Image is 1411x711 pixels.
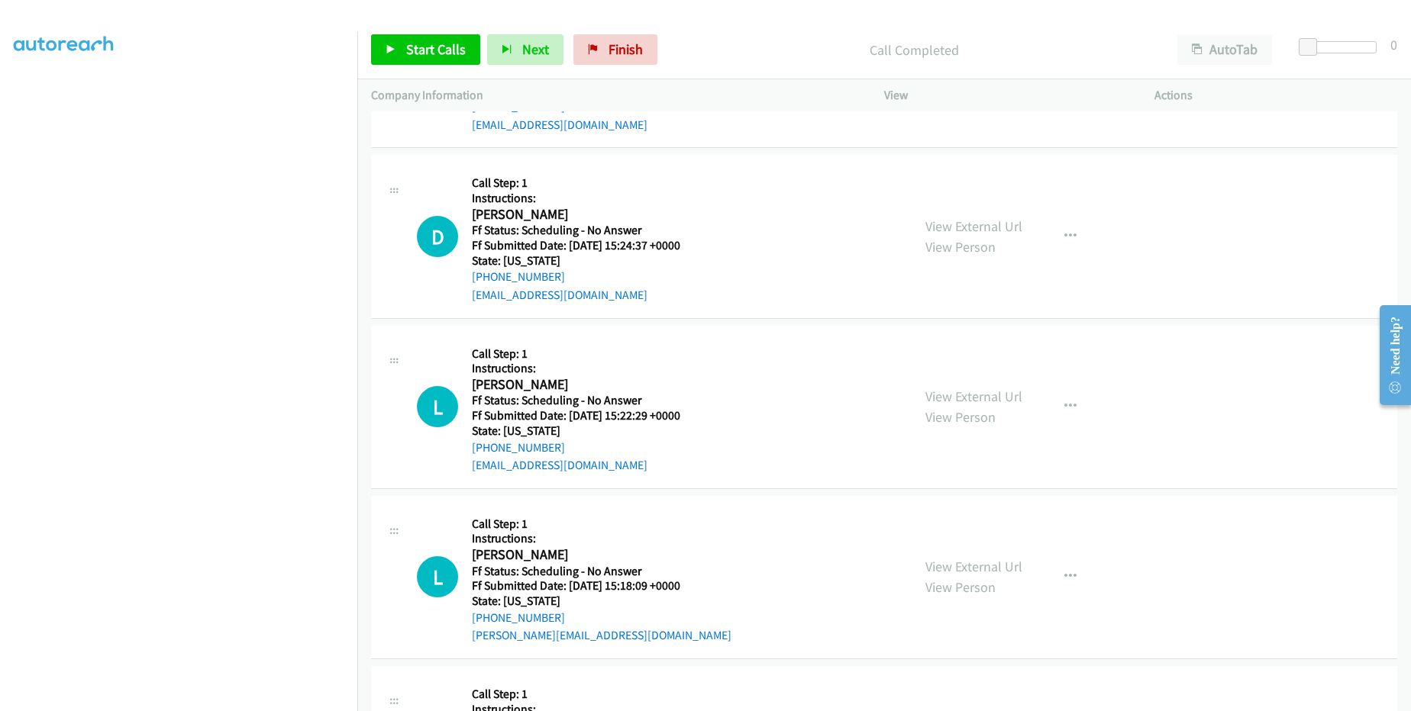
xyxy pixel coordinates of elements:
a: [EMAIL_ADDRESS][DOMAIN_NAME] [472,458,647,472]
a: Finish [573,34,657,65]
h5: Ff Status: Scheduling - No Answer [472,564,731,579]
h2: [PERSON_NAME] [472,546,699,564]
a: View External Url [925,388,1022,405]
p: Call Completed [678,40,1150,60]
a: View Person [925,408,996,426]
div: Delay between calls (in seconds) [1306,41,1377,53]
div: The call is yet to be attempted [417,386,458,427]
h5: Ff Status: Scheduling - No Answer [472,223,699,238]
a: [PHONE_NUMBER] [472,440,565,455]
a: View Person [925,578,996,596]
a: [PHONE_NUMBER] [472,610,565,625]
div: The call is yet to be attempted [417,556,458,597]
span: Next [522,40,549,58]
div: 0 [1390,34,1397,55]
span: Start Calls [406,40,466,58]
h5: Call Step: 1 [472,346,699,362]
a: [PERSON_NAME][EMAIL_ADDRESS][DOMAIN_NAME] [472,628,731,642]
a: View External Url [925,558,1022,575]
h5: Instructions: [472,191,699,206]
h5: State: [US_STATE] [472,253,699,269]
h5: State: [US_STATE] [472,594,731,609]
a: View Person [925,238,996,256]
div: The call is yet to be attempted [417,216,458,257]
h5: Instructions: [472,531,731,546]
h5: Call Step: 1 [472,175,699,191]
h5: Call Step: 1 [472,516,731,532]
h5: Call Step: 1 [472,687,699,702]
button: AutoTab [1177,34,1272,65]
h5: Ff Submitted Date: [DATE] 15:22:29 +0000 [472,408,699,423]
h5: Instructions: [472,361,699,376]
h2: [PERSON_NAME] [472,206,699,224]
a: [EMAIL_ADDRESS][DOMAIN_NAME] [472,117,647,132]
p: View [884,86,1127,105]
iframe: Resource Center [1367,294,1411,416]
a: [EMAIL_ADDRESS][DOMAIN_NAME] [472,288,647,302]
h5: Ff Status: Scheduling - No Answer [472,393,699,408]
a: [PHONE_NUMBER] [472,269,565,284]
h1: L [417,386,458,427]
h2: [PERSON_NAME] [472,376,699,394]
button: Next [487,34,563,65]
span: Finish [609,40,643,58]
a: Start Calls [371,34,480,65]
h5: State: [US_STATE] [472,423,699,439]
p: Company Information [371,86,857,105]
h5: Ff Submitted Date: [DATE] 15:18:09 +0000 [472,578,731,594]
a: View External Url [925,217,1022,235]
h1: D [417,216,458,257]
p: Actions [1154,86,1397,105]
h5: Ff Submitted Date: [DATE] 15:24:37 +0000 [472,238,699,253]
h1: L [417,556,458,597]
